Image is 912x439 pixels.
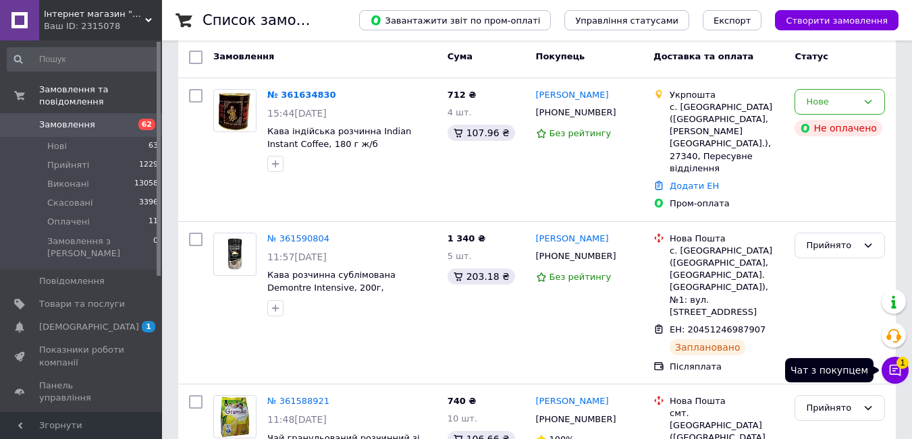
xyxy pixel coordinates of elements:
div: с. [GEOGRAPHIC_DATA] ([GEOGRAPHIC_DATA], [GEOGRAPHIC_DATA]. [GEOGRAPHIC_DATA]), №1: вул. [STREET_... [670,245,784,318]
div: 203.18 ₴ [448,268,515,285]
div: [PHONE_NUMBER] [533,411,619,428]
span: 1 [142,321,155,332]
h1: Список замовлень [203,12,340,28]
span: Виконані [47,178,89,190]
span: Без рейтингу [549,272,612,282]
button: Завантажити звіт по пром-оплаті [359,10,551,30]
div: 107.96 ₴ [448,125,515,141]
a: № 361590804 [267,233,329,243]
span: Товари та послуги [39,298,125,310]
span: 15:44[DATE] [267,108,327,119]
span: Створити замовлення [786,16,888,26]
span: Замовлення та повідомлення [39,84,162,108]
span: Управління статусами [575,16,678,26]
span: Експорт [714,16,751,26]
button: Експорт [703,10,762,30]
div: Нова Пошта [670,233,784,245]
span: 1 [896,357,909,369]
div: Укрпошта [670,89,784,101]
span: Замовлення [39,119,95,131]
a: Фото товару [213,89,257,132]
span: [DEMOGRAPHIC_DATA] [39,321,139,333]
a: Кава розчинна сублімована Demontre Intensive, 200г, [GEOGRAPHIC_DATA], гранульована, у скляній банці [267,270,432,318]
button: Управління статусами [564,10,689,30]
div: Заплановано [670,339,746,355]
div: с. [GEOGRAPHIC_DATA] ([GEOGRAPHIC_DATA], [PERSON_NAME][GEOGRAPHIC_DATA].), 27340, Пересувне відді... [670,101,784,175]
a: Фото товару [213,233,257,276]
a: Фото товару [213,395,257,438]
span: 740 ₴ [448,396,477,406]
span: Статус [795,51,828,61]
span: Без рейтингу [549,128,612,138]
span: Прийняті [47,159,89,171]
span: Покупець [536,51,585,61]
button: Створити замовлення [775,10,898,30]
div: Пром-оплата [670,198,784,210]
div: Прийнято [806,239,857,253]
div: Нове [806,95,857,109]
a: Кава індійська розчинна Indian Instant Coffee, 180 г ж/б [267,126,411,149]
span: 3396 [139,197,158,209]
div: Не оплачено [795,120,882,136]
a: № 361588921 [267,396,329,406]
span: 63 [149,140,158,152]
input: Пошук [7,47,159,71]
span: 11:57[DATE] [267,252,327,262]
a: № 361634830 [267,90,336,100]
span: Інтернет магазин "Coffee Day" [44,8,145,20]
span: 0 [153,235,158,260]
span: Нові [47,140,67,152]
span: Показники роботи компанії [39,344,125,368]
span: 10 шт. [448,413,477,423]
span: Замовлення з [PERSON_NAME] [47,235,153,260]
a: Створити замовлення [761,15,898,25]
img: Фото товару [214,237,256,271]
span: Доставка та оплата [653,51,753,61]
span: Завантажити звіт по пром-оплаті [370,14,540,26]
a: [PERSON_NAME] [536,89,609,102]
div: [PHONE_NUMBER] [533,247,619,265]
span: Cума [448,51,473,61]
span: Повідомлення [39,275,105,287]
span: 1229 [139,159,158,171]
span: 11 [149,216,158,228]
span: 13058 [134,178,158,190]
div: Ваш ID: 2315078 [44,20,162,32]
span: 4 шт. [448,107,472,117]
span: Замовлення [213,51,274,61]
span: 11:48[DATE] [267,414,327,425]
a: [PERSON_NAME] [536,395,609,408]
a: Додати ЕН [670,181,719,191]
span: Панель управління [39,380,125,404]
div: Післяплата [670,361,784,373]
span: Скасовані [47,197,93,209]
span: 1 340 ₴ [448,233,485,243]
img: Фото товару [219,90,251,131]
span: Оплачені [47,216,90,228]
img: Фото товару [218,396,252,438]
a: [PERSON_NAME] [536,233,609,245]
div: [PHONE_NUMBER] [533,104,619,121]
div: Чат з покупцем [785,358,874,382]
div: Прийнято [806,401,857,415]
button: Чат з покупцем1 [882,357,909,384]
div: Нова Пошта [670,395,784,407]
span: ЕН: 20451246987907 [670,324,766,334]
span: 712 ₴ [448,90,477,100]
span: 5 шт. [448,251,472,261]
span: 62 [138,119,155,130]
